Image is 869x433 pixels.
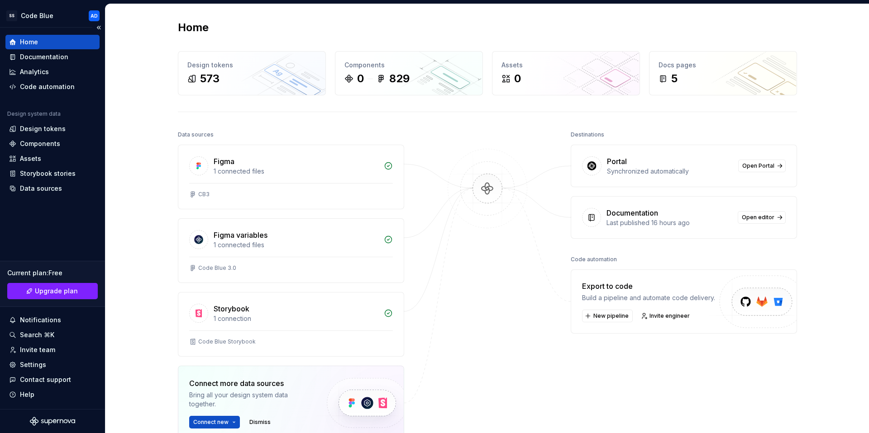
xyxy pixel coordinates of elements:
div: Storybook [214,303,249,314]
div: Code Blue Storybook [198,338,256,345]
a: Home [5,35,100,49]
button: Collapse sidebar [92,21,105,34]
span: Open Portal [742,162,774,169]
span: Connect new [193,419,229,426]
a: Docs pages5 [649,51,797,95]
span: Dismiss [249,419,271,426]
div: Code automation [571,253,617,266]
button: Dismiss [245,416,275,428]
div: Documentation [20,52,68,61]
div: Design tokens [187,61,316,70]
button: Notifications [5,313,100,327]
div: 0 [514,71,521,86]
div: Help [20,390,34,399]
span: New pipeline [593,312,629,320]
button: Contact support [5,372,100,387]
div: 829 [389,71,410,86]
div: 573 [200,71,220,86]
a: Upgrade plan [7,283,98,299]
div: SS [6,10,17,21]
div: Home [20,38,38,47]
a: Design tokens [5,122,100,136]
div: Design tokens [20,124,66,133]
div: Export to code [582,281,715,292]
svg: Supernova Logo [30,417,75,426]
div: Contact support [20,375,71,384]
h2: Home [178,20,209,35]
div: Figma [214,156,234,167]
div: 1 connected files [214,240,378,249]
div: Assets [20,154,41,163]
div: Documentation [606,207,658,218]
div: Components [20,139,60,148]
a: Invite engineer [638,310,694,322]
a: Design tokens573 [178,51,326,95]
div: Last published 16 hours ago [606,218,732,227]
button: New pipeline [582,310,633,322]
div: CB3 [198,191,210,198]
a: Data sources [5,181,100,196]
div: Connect more data sources [189,378,311,389]
a: Open editor [738,211,786,224]
a: Settings [5,358,100,372]
div: Figma variables [214,230,267,240]
div: Portal [607,156,627,167]
div: Search ⌘K [20,330,54,339]
div: Assets [501,61,630,70]
span: Open editor [742,214,774,221]
button: SSCode BlueAD [2,6,103,25]
a: Assets [5,151,100,166]
div: Code Blue [21,11,53,20]
div: Data sources [178,128,214,141]
div: Analytics [20,67,49,76]
div: Build a pipeline and automate code delivery. [582,293,715,302]
div: 1 connected files [214,167,378,176]
a: Components [5,136,100,151]
div: AD [91,12,98,19]
a: Storybook stories [5,166,100,181]
div: Components [344,61,473,70]
a: Analytics [5,65,100,79]
div: Destinations [571,128,604,141]
div: Docs pages [659,61,788,70]
div: Settings [20,360,46,369]
div: 1 connection [214,314,378,323]
button: Help [5,387,100,402]
div: Storybook stories [20,169,76,178]
div: Synchronized automatically [607,167,733,176]
a: Figma1 connected filesCB3 [178,145,404,209]
span: Upgrade plan [35,287,78,296]
div: 5 [671,71,678,86]
a: Invite team [5,343,100,357]
a: Figma variables1 connected filesCode Blue 3.0 [178,218,404,283]
button: Connect new [189,416,240,428]
div: Design system data [7,110,61,118]
div: Notifications [20,315,61,325]
div: Current plan : Free [7,268,98,278]
a: Code automation [5,80,100,94]
div: Invite team [20,345,55,354]
div: Data sources [20,184,62,193]
div: Code automation [20,82,75,91]
div: Code Blue 3.0 [198,264,236,272]
a: Open Portal [738,160,786,172]
span: Invite engineer [649,312,690,320]
a: Storybook1 connectionCode Blue Storybook [178,292,404,357]
a: Documentation [5,50,100,64]
div: Bring all your design system data together. [189,391,311,409]
div: 0 [357,71,364,86]
a: Components0829 [335,51,483,95]
a: Assets0 [492,51,640,95]
button: Search ⌘K [5,328,100,342]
